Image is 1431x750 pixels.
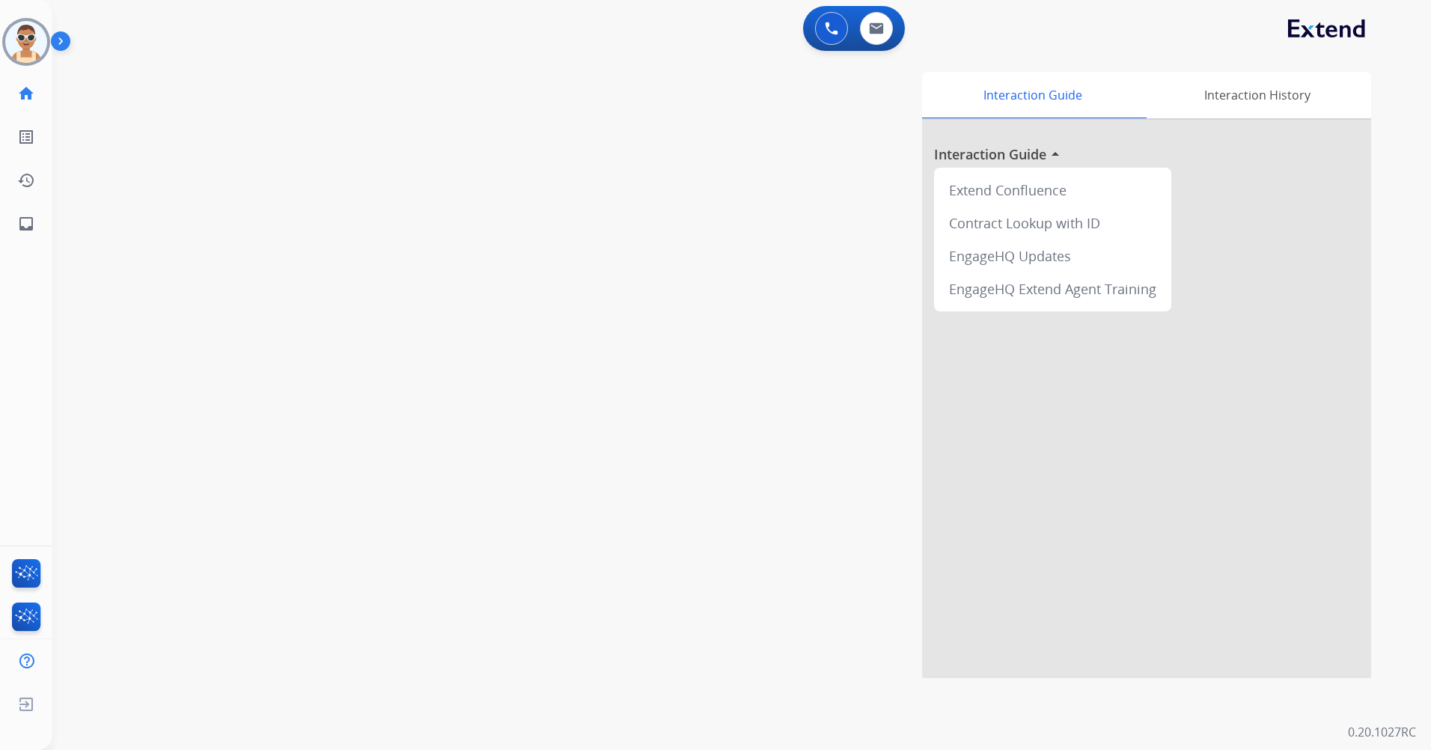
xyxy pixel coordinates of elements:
[17,171,35,189] mat-icon: history
[940,174,1165,207] div: Extend Confluence
[17,128,35,146] mat-icon: list_alt
[1143,72,1371,118] div: Interaction History
[940,272,1165,305] div: EngageHQ Extend Agent Training
[940,240,1165,272] div: EngageHQ Updates
[1348,723,1416,741] p: 0.20.1027RC
[17,215,35,233] mat-icon: inbox
[922,72,1143,118] div: Interaction Guide
[5,21,47,63] img: avatar
[17,85,35,103] mat-icon: home
[940,207,1165,240] div: Contract Lookup with ID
